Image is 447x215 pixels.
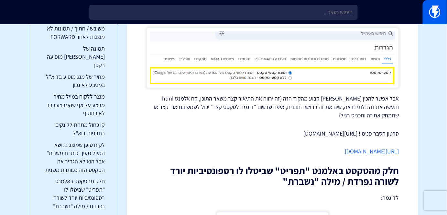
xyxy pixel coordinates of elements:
[89,5,357,20] input: חיפוש מהיר...
[147,94,399,119] p: אבל אפשר להכין [PERSON_NAME] קבוע מהקוד הזה (זה ירווח את התיאור קצר משאר התוכן, קח אלמנט html ותע...
[42,16,105,41] a: [PERSON_NAME] מגיע משובש / חתוך / תמונות לא מוצגות לאחר FORWARD
[345,148,399,155] a: [URL][DOMAIN_NAME]
[42,92,105,117] a: מוצר ללקוח במייל מחיר מבצע על אף שהמבצע כבר לא בתוקף
[147,165,399,187] h2: חלק מהטקסט באלמנט "תפריט" שביטלו לו רספונסיביות יורד לשורה נפרדת / מילה "נשברת"
[42,44,105,69] a: תמונה של [PERSON_NAME] מופיעה בקטן
[147,193,399,202] p: לדוגמה:
[42,121,105,137] a: קו כחול מתחת ללינקים בתבניות דוא"ל
[42,141,105,174] a: לקוח טוען שמוצג בנושא המייל מעין "כותרת משנית" אבל הוא לא הגדיר את הטקסט הזה ככותרת משנית
[42,177,105,210] a: חלק מהטקסט באלמנט "תפריט" שביטלו לו רספונסיביות יורד לשורה נפרדת / מילה "נשברת"
[42,73,105,89] a: מחיר של מוצ מופיע בדוא"ל במטבע לא נכון
[147,129,399,138] p: סרטון הסבר פנימי! [URL][DOMAIN_NAME]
